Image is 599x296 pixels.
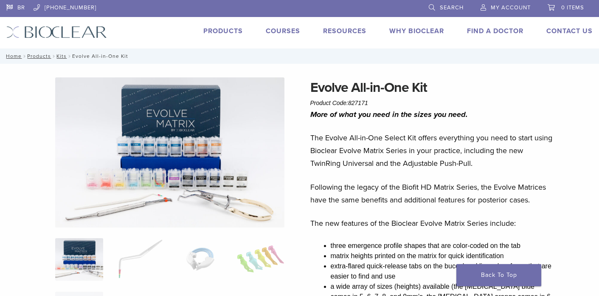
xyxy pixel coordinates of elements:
[310,131,554,170] p: The Evolve All-in-One Select Kit offers everything you need to start using Bioclear Evolve Matrix...
[6,26,107,38] img: Bioclear
[310,100,368,106] span: Product Code:
[237,238,285,281] img: Evolve All-in-One Kit - Image 4
[266,27,300,35] a: Courses
[467,27,523,35] a: Find A Doctor
[310,181,554,206] p: Following the legacy of the Biofit HD Matrix Series, the Evolve Matrices have the same benefits a...
[331,241,554,251] li: three emergence profile shapes that are color-coded on the tab
[22,54,27,58] span: /
[310,110,468,119] i: More of what you need in the sizes you need.
[67,54,72,58] span: /
[203,27,243,35] a: Products
[561,4,584,11] span: 0 items
[27,53,51,59] a: Products
[55,238,103,281] img: IMG_0457-scaled-e1745362001290-300x300.jpg
[331,261,554,282] li: extra-flared quick-release tabs on the buccal and lingual surfaces that are easier to find and use
[331,251,554,261] li: matrix heights printed on the matrix for quick identification
[323,27,366,35] a: Resources
[55,77,284,228] img: IMG_0457
[3,53,22,59] a: Home
[491,4,531,11] span: My Account
[310,77,554,98] h1: Evolve All-in-One Kit
[456,264,541,286] a: Back To Top
[348,100,368,106] span: 827171
[546,27,593,35] a: Contact Us
[440,4,464,11] span: Search
[116,238,164,281] img: Evolve All-in-One Kit - Image 2
[176,238,224,281] img: Evolve All-in-One Kit - Image 3
[389,27,444,35] a: Why Bioclear
[56,53,67,59] a: Kits
[51,54,56,58] span: /
[310,217,554,230] p: The new features of the Bioclear Evolve Matrix Series include:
